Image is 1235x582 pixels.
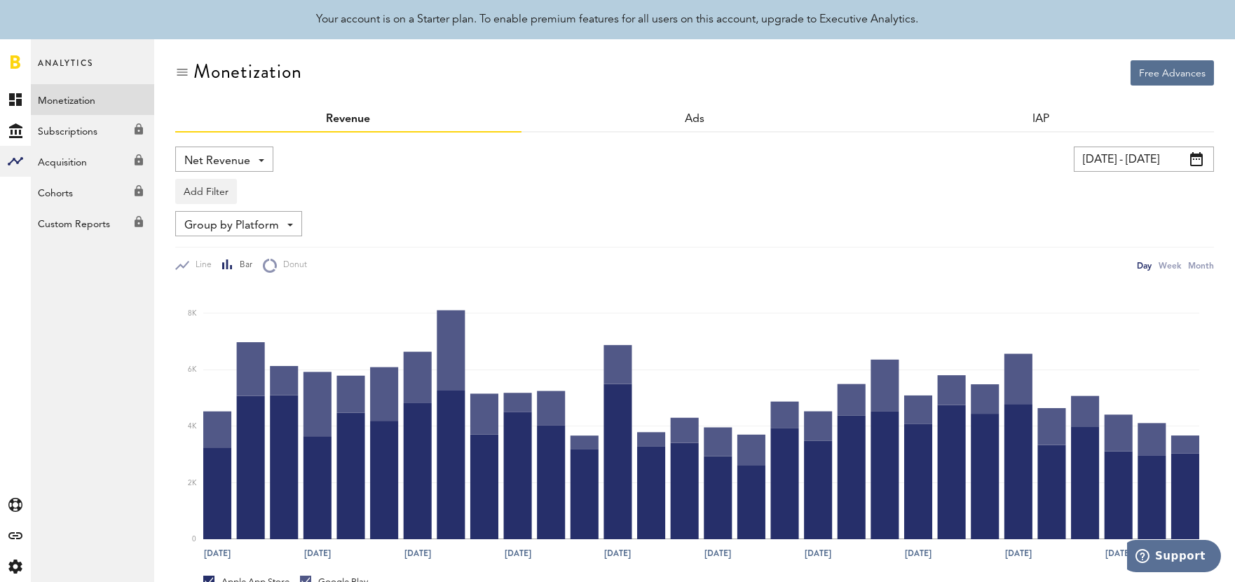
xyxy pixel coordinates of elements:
[1005,548,1032,560] text: [DATE]
[685,114,704,125] span: Ads
[704,548,731,560] text: [DATE]
[277,259,307,271] span: Donut
[505,548,531,560] text: [DATE]
[604,548,631,560] text: [DATE]
[317,11,919,28] div: Your account is on a Starter plan. To enable premium features for all users on this account, upgr...
[188,423,197,430] text: 4K
[38,55,93,84] span: Analytics
[184,214,279,238] span: Group by Platform
[31,115,154,146] a: Subscriptions
[1188,258,1214,273] div: Month
[805,548,831,560] text: [DATE]
[189,259,212,271] span: Line
[31,84,154,115] a: Monetization
[905,548,932,560] text: [DATE]
[327,114,371,125] a: Revenue
[188,367,197,374] text: 6K
[31,208,154,238] a: Custom Reports
[404,548,431,560] text: [DATE]
[31,146,154,177] a: Acquisition
[1105,548,1132,560] text: [DATE]
[1137,258,1152,273] div: Day
[1131,60,1214,86] button: Free Advances
[193,60,302,83] div: Monetization
[204,548,231,560] text: [DATE]
[304,548,331,560] text: [DATE]
[175,179,237,204] button: Add Filter
[192,536,196,543] text: 0
[1127,540,1221,575] iframe: Opens a widget where you can find more information
[31,177,154,208] a: Cohorts
[1032,114,1049,125] a: IAP
[184,149,250,173] span: Net Revenue
[188,310,197,317] text: 8K
[188,480,197,487] text: 2K
[233,259,252,271] span: Bar
[1159,258,1181,273] div: Week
